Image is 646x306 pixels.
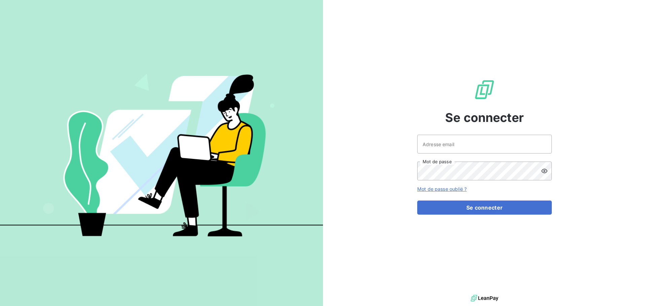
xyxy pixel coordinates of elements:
input: placeholder [417,135,552,154]
img: logo [471,293,498,303]
span: Se connecter [445,108,524,127]
a: Mot de passe oublié ? [417,186,467,192]
img: Logo LeanPay [474,79,495,100]
button: Se connecter [417,201,552,215]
